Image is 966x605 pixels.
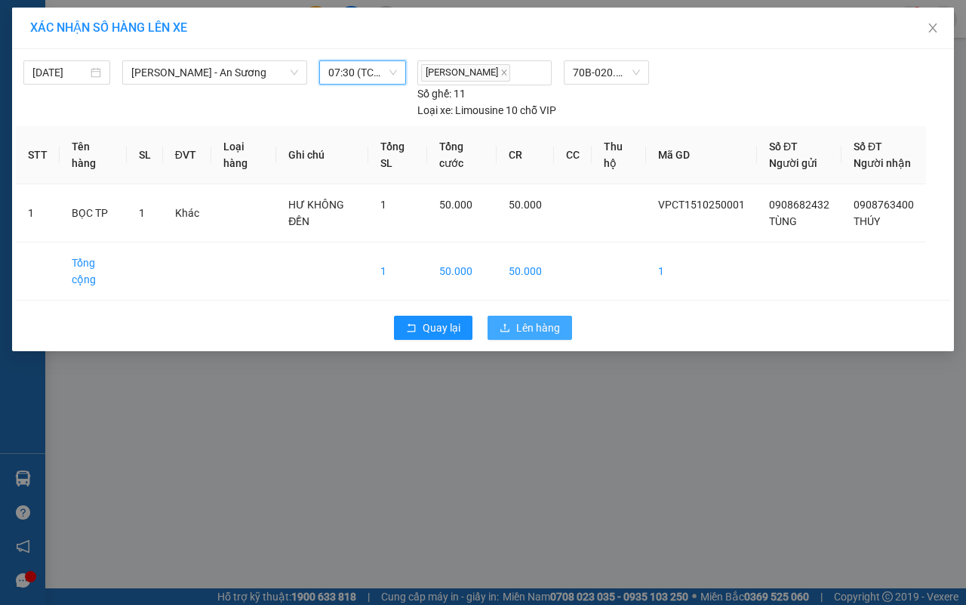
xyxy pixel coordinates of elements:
[488,316,572,340] button: uploadLên hàng
[5,9,72,76] img: logo
[5,110,92,119] span: In ngày:
[769,215,797,227] span: TÙNG
[769,140,798,153] span: Số ĐT
[119,45,208,64] span: 01 Võ Văn Truyện, KP.1, Phường 2
[211,126,277,184] th: Loại hàng
[912,8,954,50] button: Close
[5,97,158,106] span: [PERSON_NAME]:
[394,316,472,340] button: rollbackQuay lại
[573,61,640,84] span: 70B-020.49
[119,24,203,43] span: Bến xe [GEOGRAPHIC_DATA]
[421,64,510,82] span: [PERSON_NAME]
[427,126,497,184] th: Tổng cước
[119,67,185,76] span: Hotline: 19001152
[328,61,397,84] span: 07:30 (TC) - 70B-020.49
[139,207,145,219] span: 1
[417,85,466,102] div: 11
[33,110,92,119] span: 07:15:19 [DATE]
[854,199,914,211] span: 0908763400
[658,199,745,211] span: VPCT1510250001
[497,242,554,301] td: 50.000
[30,20,187,35] span: XÁC NHẬN SỐ HÀNG LÊN XE
[406,323,417,335] span: rollback
[854,157,911,169] span: Người nhận
[854,140,882,153] span: Số ĐT
[439,199,472,211] span: 50.000
[516,319,560,336] span: Lên hàng
[417,85,451,102] span: Số ghế:
[554,126,592,184] th: CC
[290,68,299,77] span: down
[127,126,163,184] th: SL
[32,64,88,81] input: 15/10/2025
[368,242,427,301] td: 1
[16,126,60,184] th: STT
[16,184,60,242] td: 1
[423,319,460,336] span: Quay lại
[75,96,158,107] span: VPCT1510250001
[509,199,542,211] span: 50.000
[380,199,386,211] span: 1
[288,199,344,227] span: HƯ KHÔNG ĐỀN
[769,199,829,211] span: 0908682432
[368,126,427,184] th: Tổng SL
[854,215,880,227] span: THÚY
[500,323,510,335] span: upload
[592,126,646,184] th: Thu hộ
[769,157,817,169] span: Người gửi
[927,22,939,34] span: close
[646,126,757,184] th: Mã GD
[427,242,497,301] td: 50.000
[41,82,185,94] span: -----------------------------------------
[163,184,211,242] td: Khác
[163,126,211,184] th: ĐVT
[60,242,127,301] td: Tổng cộng
[497,126,554,184] th: CR
[131,61,298,84] span: Châu Thành - An Sương
[276,126,368,184] th: Ghi chú
[417,102,453,119] span: Loại xe:
[60,184,127,242] td: BỌC TP
[60,126,127,184] th: Tên hàng
[500,69,508,76] span: close
[417,102,556,119] div: Limousine 10 chỗ VIP
[119,8,207,21] strong: ĐỒNG PHƯỚC
[646,242,757,301] td: 1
